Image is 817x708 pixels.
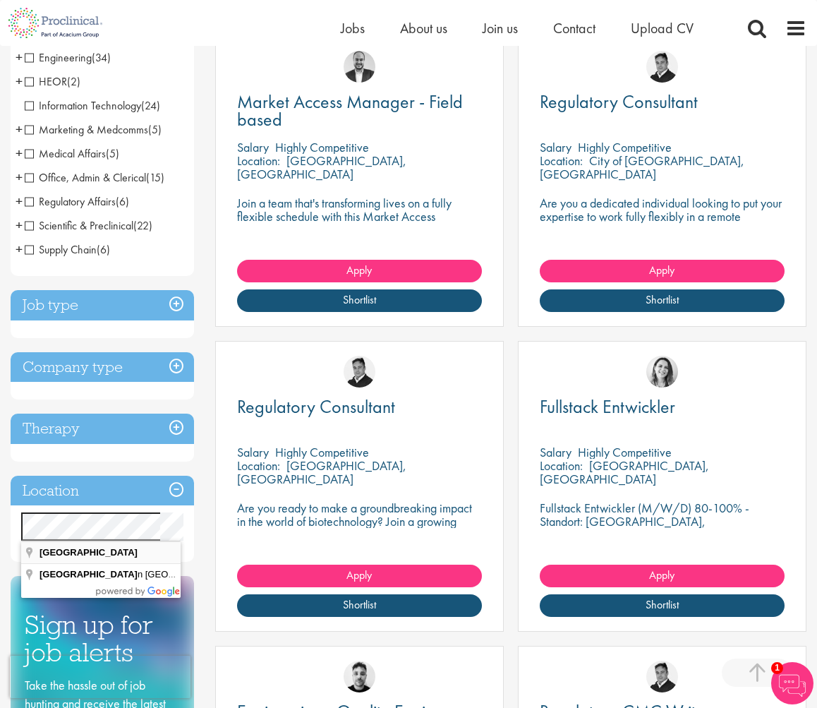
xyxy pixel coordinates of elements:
a: Regulatory Consultant [237,398,482,416]
span: Regulatory Affairs [25,194,116,209]
span: Regulatory Consultant [237,395,395,419]
img: Dean Fisher [344,661,375,692]
span: Location: [540,152,583,169]
p: Highly Competitive [578,444,672,460]
a: Shortlist [237,289,482,312]
span: (2) [67,74,80,89]
a: About us [400,19,447,37]
span: + [16,119,23,140]
span: Medical Affairs [25,146,119,161]
span: Salary [237,139,269,155]
span: Salary [540,139,571,155]
span: [GEOGRAPHIC_DATA] [40,569,138,580]
img: Chatbot [771,662,813,704]
a: Jobs [341,19,365,37]
span: Engineering [25,50,92,65]
div: Company type [11,352,194,383]
a: Apply [237,260,482,282]
span: HEOR [25,74,80,89]
span: Location: [237,152,280,169]
span: Marketing & Medcomms [25,122,148,137]
h3: Sign up for job alerts [25,611,180,666]
span: HEOR [25,74,67,89]
span: (6) [116,194,129,209]
span: Location: [237,457,280,474]
p: Are you a dedicated individual looking to put your expertise to work fully flexibly in a remote p... [540,196,785,250]
img: Nur Ergiydiren [646,356,678,388]
span: Medical Affairs [25,146,106,161]
a: Apply [540,260,785,282]
iframe: reCAPTCHA [10,656,190,698]
span: Marketing & Medcomms [25,122,162,137]
span: (6) [97,242,110,257]
span: + [16,47,23,68]
a: Upload CV [631,19,694,37]
span: Scientific & Preclinical [25,218,152,233]
a: Join us [483,19,518,37]
p: [GEOGRAPHIC_DATA], [GEOGRAPHIC_DATA] [237,152,406,182]
span: Supply Chain [25,242,110,257]
span: + [16,191,23,212]
span: Information Technology [25,98,160,113]
h3: Therapy [11,414,194,444]
span: (5) [106,146,119,161]
p: Highly Competitive [275,139,369,155]
span: + [16,167,23,188]
span: Fullstack Entwickler [540,395,675,419]
span: Salary [540,444,571,460]
span: + [16,71,23,92]
span: Office, Admin & Clerical [25,170,164,185]
span: Information Technology [25,98,141,113]
span: (24) [141,98,160,113]
span: Apply [649,568,674,582]
span: Office, Admin & Clerical [25,170,146,185]
a: Apply [540,565,785,587]
span: (5) [148,122,162,137]
p: [GEOGRAPHIC_DATA], [GEOGRAPHIC_DATA] [237,457,406,487]
img: Peter Duvall [344,356,375,388]
span: + [16,143,23,164]
span: Apply [346,568,372,582]
span: + [16,239,23,260]
img: Peter Duvall [646,661,678,692]
p: Are you ready to make a groundbreaking impact in the world of biotechnology? Join a growing compa... [237,501,482,555]
img: Peter Duvall [646,51,678,83]
p: Fullstack Entwickler (M/W/D) 80-100% - Standort: [GEOGRAPHIC_DATA], [GEOGRAPHIC_DATA] - Arbeitsze... [540,501,785,555]
a: Apply [237,565,482,587]
span: Scientific & Preclinical [25,218,133,233]
p: City of [GEOGRAPHIC_DATA], [GEOGRAPHIC_DATA] [540,152,744,182]
span: + [16,215,23,236]
p: Highly Competitive [275,444,369,460]
a: Regulatory Consultant [540,93,785,111]
a: Contact [553,19,595,37]
a: Shortlist [540,289,785,312]
h3: Job type [11,290,194,320]
p: Highly Competitive [578,139,672,155]
span: Location: [540,457,583,474]
img: Aitor Melia [344,51,375,83]
span: (15) [146,170,164,185]
a: Fullstack Entwickler [540,398,785,416]
p: Join a team that's transforming lives on a fully flexible schedule with this Market Access Manage... [237,196,482,236]
span: Engineering [25,50,111,65]
span: Salary [237,444,269,460]
a: Shortlist [237,594,482,617]
span: (34) [92,50,111,65]
a: Market Access Manager - Field based [237,93,482,128]
h3: Location [11,476,194,506]
span: Apply [346,263,372,277]
span: [GEOGRAPHIC_DATA] [40,547,138,558]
